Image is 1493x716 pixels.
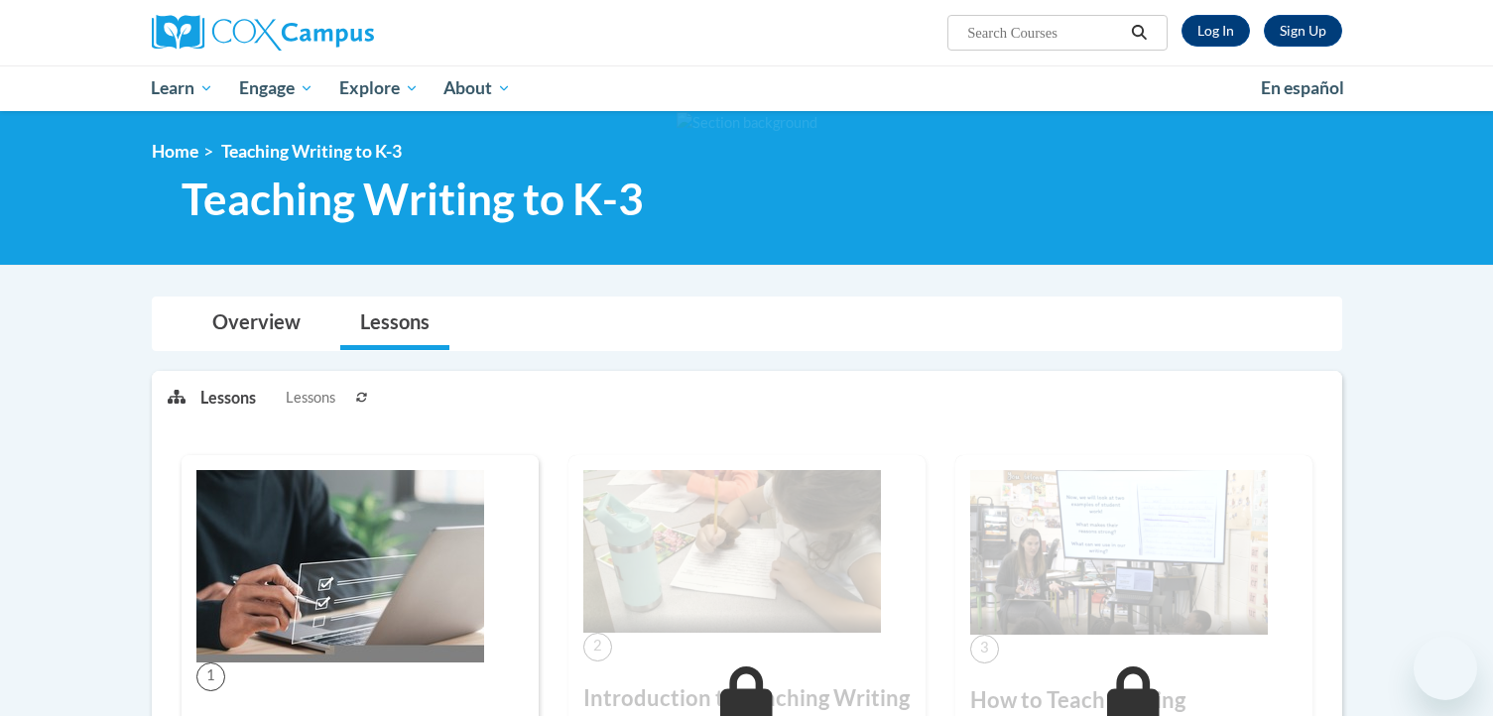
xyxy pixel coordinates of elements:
[152,15,374,51] img: Cox Campus
[339,76,419,100] span: Explore
[1261,77,1344,98] span: En español
[200,387,256,409] p: Lessons
[1264,15,1342,47] a: Register
[1182,15,1250,47] a: Log In
[326,65,432,111] a: Explore
[431,65,524,111] a: About
[1124,21,1154,45] button: Search
[221,141,402,162] span: Teaching Writing to K-3
[196,470,484,662] img: Course Image
[970,635,999,663] span: 3
[583,633,612,661] span: 2
[1414,637,1477,700] iframe: Button to launch messaging window
[286,387,335,409] span: Lessons
[340,298,449,350] a: Lessons
[965,21,1124,45] input: Search Courses
[583,683,911,714] h3: Introduction to Teaching Writing
[239,76,313,100] span: Engage
[970,470,1268,635] img: Course Image
[1248,67,1357,109] a: En español
[443,76,511,100] span: About
[182,173,644,225] span: Teaching Writing to K-3
[677,112,817,134] img: Section background
[192,298,320,350] a: Overview
[151,76,213,100] span: Learn
[122,65,1372,111] div: Main menu
[152,15,529,51] a: Cox Campus
[583,470,881,633] img: Course Image
[152,141,198,162] a: Home
[226,65,326,111] a: Engage
[139,65,227,111] a: Learn
[196,662,225,691] span: 1
[970,685,1298,716] h3: How to Teach Writing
